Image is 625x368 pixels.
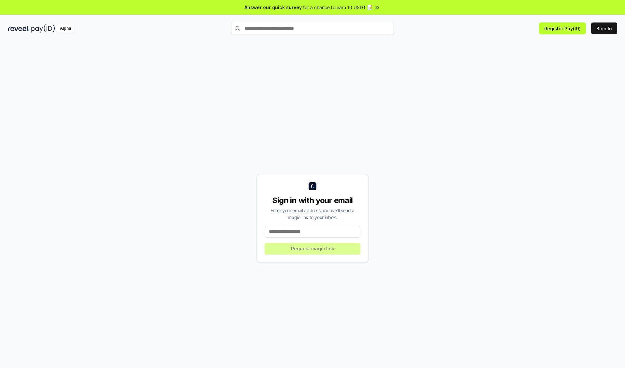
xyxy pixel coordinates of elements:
img: pay_id [31,24,55,33]
span: for a chance to earn 10 USDT 📝 [303,4,373,11]
button: Register Pay(ID) [539,22,586,34]
div: Alpha [56,24,75,33]
div: Enter your email address and we’ll send a magic link to your inbox. [265,207,360,221]
img: reveel_dark [8,24,30,33]
div: Sign in with your email [265,195,360,206]
span: Answer our quick survey [244,4,302,11]
button: Sign In [591,22,617,34]
img: logo_small [309,182,316,190]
